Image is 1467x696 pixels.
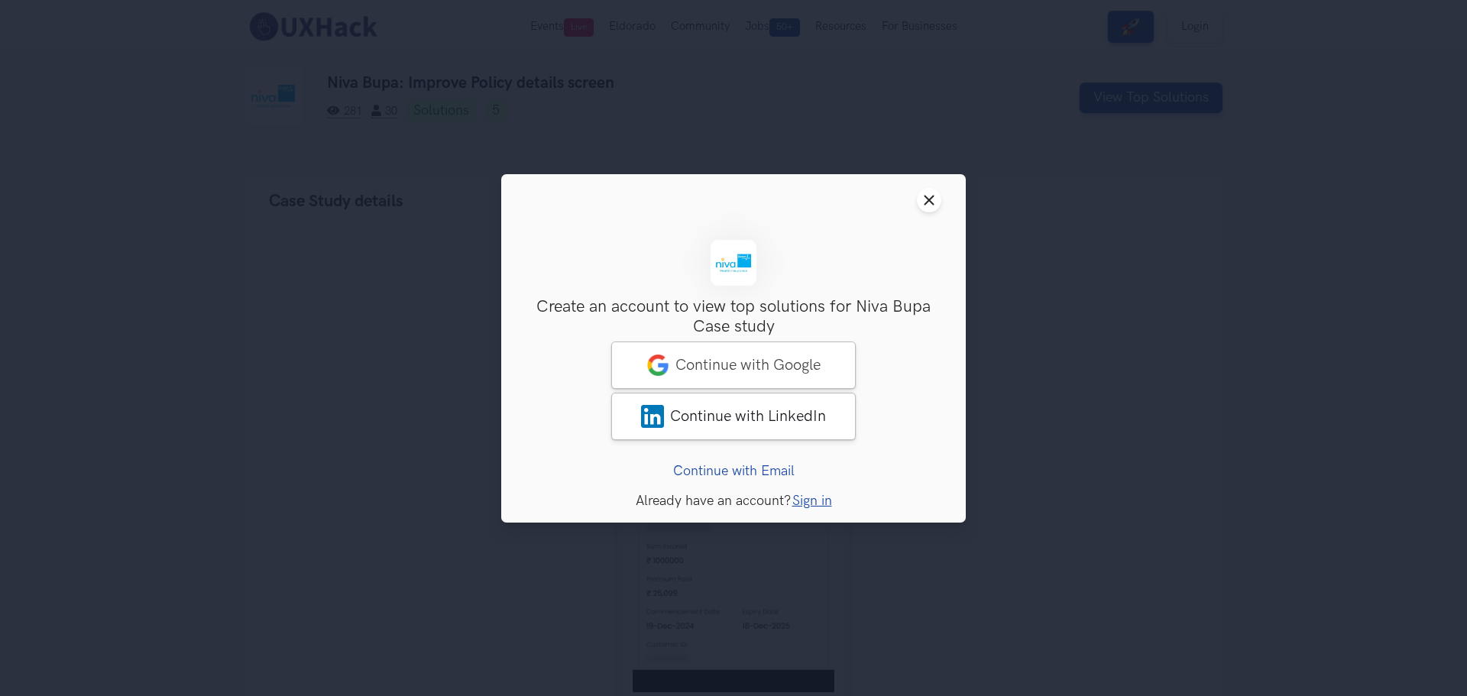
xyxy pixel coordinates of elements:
[673,462,795,478] a: Continue with Email
[646,353,669,376] img: google
[641,404,664,427] img: LinkedIn
[611,392,856,439] a: LinkedInContinue with LinkedIn
[611,341,856,388] a: googleContinue with Google
[526,297,941,338] h3: Create an account to view top solutions for Niva Bupa Case study
[792,492,832,508] a: Sign in
[670,406,826,425] span: Continue with LinkedIn
[636,492,791,508] span: Already have an account?
[675,355,821,374] span: Continue with Google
